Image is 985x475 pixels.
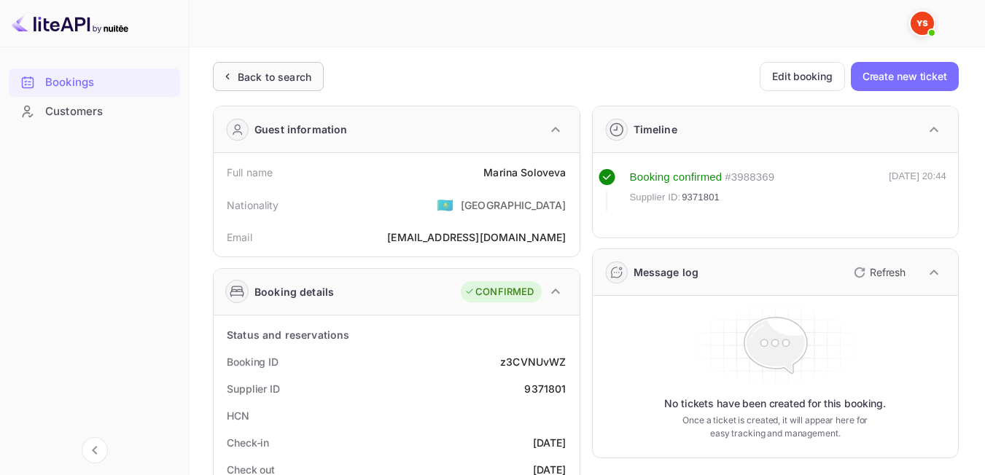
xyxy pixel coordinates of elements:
div: Supplier ID [227,381,280,396]
div: Guest information [254,122,348,137]
button: Collapse navigation [82,437,108,463]
button: Create new ticket [851,62,959,91]
div: Booking ID [227,354,279,369]
div: 9371801 [524,381,566,396]
div: [EMAIL_ADDRESS][DOMAIN_NAME] [387,229,566,245]
div: Message log [634,264,699,280]
span: 9371801 [682,190,720,205]
div: [DATE] [533,435,567,450]
p: No tickets have been created for this booking. [664,396,886,411]
div: Customers [9,98,180,126]
span: Supplier ID: [630,190,681,205]
div: Marina Soloveva [483,165,566,180]
button: Edit booking [760,62,845,91]
div: Customers [45,103,173,120]
div: Nationality [227,197,279,213]
img: Yandex Support [911,12,934,35]
div: z3CVNUvWZ [500,354,566,369]
div: # 3988369 [725,169,774,186]
div: Check-in [227,435,269,450]
div: Bookings [9,68,180,97]
a: Customers [9,98,180,125]
img: LiteAPI logo [12,12,128,35]
div: Full name [227,165,273,180]
div: Booking confirmed [630,169,723,186]
div: Back to search [238,69,311,85]
div: Email [227,229,252,245]
div: [DATE] 20:44 [889,169,946,211]
p: Refresh [870,264,906,280]
div: CONFIRMED [464,285,534,299]
p: Once a ticket is created, it will appear here for easy tracking and management. [678,414,873,440]
div: Booking details [254,284,334,299]
div: HCN [227,408,249,423]
button: Refresh [845,261,911,284]
div: Timeline [634,122,677,137]
span: United States [437,192,453,218]
div: Bookings [45,74,173,91]
div: Status and reservations [227,327,349,342]
a: Bookings [9,68,180,95]
div: [GEOGRAPHIC_DATA] [461,197,567,213]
